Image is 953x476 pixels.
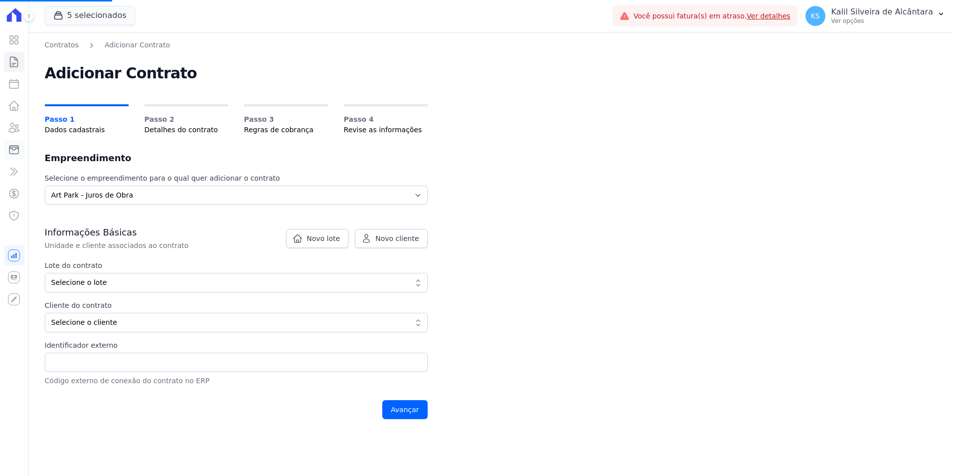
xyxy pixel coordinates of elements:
[45,227,428,238] h3: Informações Básicas
[45,240,380,250] p: Unidade e cliente associados ao contrato
[831,7,933,17] p: Kalil Silveira de Alcântara
[45,40,428,50] nav: Breadcrumb
[45,40,79,50] a: Contratos
[45,151,428,165] h2: Empreendimento
[45,6,135,25] button: 5 selecionados
[145,125,228,135] span: Detalhes do contrato
[45,313,428,332] button: Selecione o cliente
[145,114,228,125] span: Passo 2
[45,376,428,386] p: Código externo de conexão do contrato no ERP
[45,340,428,351] label: Identificador externo
[355,229,427,248] a: Novo cliente
[375,234,419,243] span: Novo cliente
[45,114,129,125] span: Passo 1
[45,300,351,311] label: Cliente do contrato
[51,317,407,328] span: Selecione o cliente
[45,66,428,80] h2: Adicionar Contrato
[797,2,953,30] button: KS Kalil Silveira de Alcântara Ver opções
[105,40,170,50] a: Adicionar Contrato
[244,114,328,125] span: Passo 3
[747,12,791,20] a: Ver detalhes
[634,11,791,21] span: Você possui fatura(s) em atraso.
[811,12,820,19] span: KS
[344,125,428,135] span: Revise as informações
[307,234,340,243] span: Novo lote
[45,273,428,292] button: Selecione o lote
[45,125,129,135] span: Dados cadastrais
[286,229,348,248] a: Novo lote
[45,260,428,271] label: Lote do contrato
[831,17,933,25] p: Ver opções
[244,125,328,135] span: Regras de cobrança
[45,173,428,184] label: Selecione o empreendimento para o qual quer adicionar o contrato
[51,277,407,288] span: Selecione o lote
[45,104,428,135] nav: Progress
[344,114,428,125] span: Passo 4
[382,400,428,419] input: Avançar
